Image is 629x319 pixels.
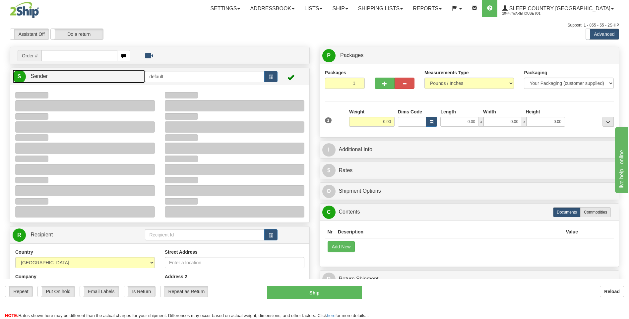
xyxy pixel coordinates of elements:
[322,272,617,286] a: RReturn Shipment
[38,286,75,297] label: Put On hold
[322,49,336,62] span: P
[522,117,527,127] span: x
[604,289,620,294] b: Reload
[580,207,611,217] label: Commodities
[10,23,619,28] div: Support: 1 - 855 - 55 - 2SHIP
[600,286,624,297] button: Reload
[325,69,346,76] label: Packages
[353,0,408,17] a: Shipping lists
[586,29,619,39] label: Advanced
[440,108,456,115] label: Length
[267,286,362,299] button: Ship
[51,29,103,39] label: Do a return
[328,241,355,252] button: Add New
[15,273,36,280] label: Company
[322,49,617,62] a: P Packages
[10,29,49,39] label: Assistant Off
[80,286,119,297] label: Email Labels
[408,0,447,17] a: Reports
[165,249,198,255] label: Street Address
[322,143,617,157] a: IAdditional Info
[31,73,48,79] span: Sender
[245,0,299,17] a: Addressbook
[13,70,145,83] a: S Sender
[325,117,332,123] span: 1
[327,0,353,17] a: Ship
[15,249,33,255] label: Country
[13,70,26,83] span: S
[424,69,469,76] label: Measurements Type
[483,108,496,115] label: Width
[13,228,130,242] a: R Recipient
[524,69,547,76] label: Packaging
[165,257,304,268] input: Enter a location
[124,286,155,297] label: Is Return
[602,117,614,127] div: ...
[5,4,61,12] div: live help - online
[322,164,617,177] a: $Rates
[5,313,18,318] span: NOTE:
[335,226,563,238] th: Description
[145,229,264,240] input: Recipient Id
[325,226,336,238] th: Nr
[497,0,619,17] a: Sleep Country [GEOGRAPHIC_DATA] 2044 / Warehouse 901
[299,0,327,17] a: Lists
[322,184,617,198] a: OShipment Options
[205,0,245,17] a: Settings
[322,185,336,198] span: O
[502,10,552,17] span: 2044 / Warehouse 901
[5,286,32,297] label: Repeat
[322,206,336,219] span: C
[13,228,26,242] span: R
[322,143,336,157] span: I
[553,207,581,217] label: Documents
[614,126,628,193] iframe: chat widget
[322,164,336,177] span: $
[10,2,39,18] img: logo2044.jpg
[322,273,336,286] span: R
[31,232,53,237] span: Recipient
[508,6,610,11] span: Sleep Country [GEOGRAPHIC_DATA]
[398,108,422,115] label: Dims Code
[327,313,336,318] a: here
[145,71,264,82] input: Sender Id
[165,273,187,280] label: Address 2
[479,117,483,127] span: x
[340,52,363,58] span: Packages
[563,226,581,238] th: Value
[349,108,364,115] label: Weight
[160,286,208,297] label: Repeat as Return
[322,205,617,219] a: CContents
[526,108,540,115] label: Height
[18,50,41,61] span: Order #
